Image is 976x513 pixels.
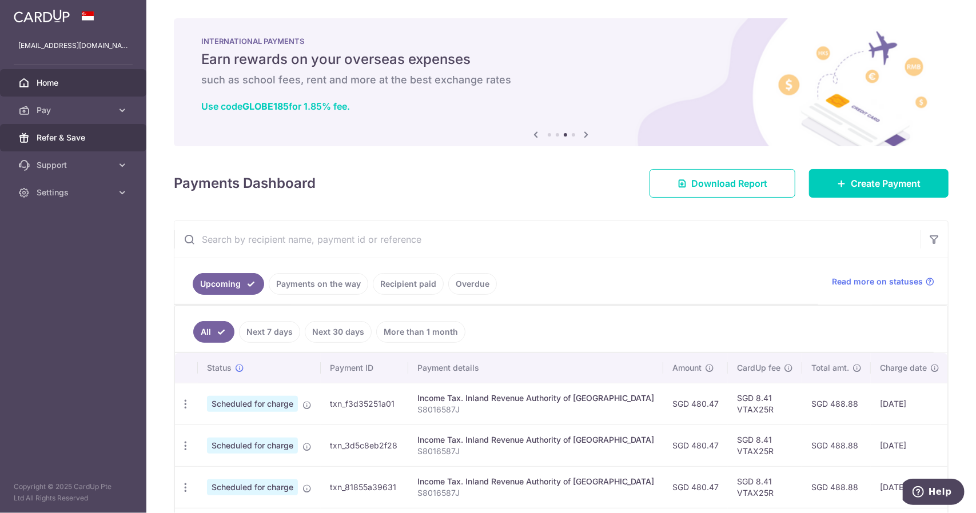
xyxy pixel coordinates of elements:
[417,446,654,457] p: S8016587J
[37,105,112,116] span: Pay
[663,466,728,508] td: SGD 480.47
[207,438,298,454] span: Scheduled for charge
[809,169,949,198] a: Create Payment
[174,221,921,258] input: Search by recipient name, payment id or reference
[871,383,949,424] td: [DATE]
[201,37,921,46] p: INTERNATIONAL PAYMENTS
[207,362,232,374] span: Status
[650,169,795,198] a: Download Report
[802,383,871,424] td: SGD 488.88
[321,424,408,466] td: txn_3d5c8eb2f28
[174,173,316,194] h4: Payments Dashboard
[663,424,728,466] td: SGD 480.47
[201,73,921,87] h6: such as school fees, rent and more at the best exchange rates
[663,383,728,424] td: SGD 480.47
[871,424,949,466] td: [DATE]
[802,466,871,508] td: SGD 488.88
[448,273,497,295] a: Overdue
[207,396,298,412] span: Scheduled for charge
[14,9,70,23] img: CardUp
[201,101,350,112] a: Use codeGLOBE185for 1.85% fee.
[691,177,767,190] span: Download Report
[672,362,702,374] span: Amount
[417,476,654,487] div: Income Tax. Inland Revenue Authority of [GEOGRAPHIC_DATA]
[242,101,289,112] b: GLOBE185
[18,40,128,51] p: [EMAIL_ADDRESS][DOMAIN_NAME]
[728,466,802,508] td: SGD 8.41 VTAX25R
[417,487,654,499] p: S8016587J
[305,321,372,343] a: Next 30 days
[832,276,923,287] span: Read more on statuses
[174,18,949,146] img: International Payment Banner
[37,159,112,171] span: Support
[417,392,654,404] div: Income Tax. Inland Revenue Authority of [GEOGRAPHIC_DATA]
[802,424,871,466] td: SGD 488.88
[37,77,112,89] span: Home
[239,321,300,343] a: Next 7 days
[408,353,663,383] th: Payment details
[811,362,849,374] span: Total amt.
[321,383,408,424] td: txn_f3d35251a01
[728,424,802,466] td: SGD 8.41 VTAX25R
[373,273,444,295] a: Recipient paid
[871,466,949,508] td: [DATE]
[376,321,465,343] a: More than 1 month
[193,273,264,295] a: Upcoming
[321,466,408,508] td: txn_81855a39631
[37,187,112,198] span: Settings
[207,479,298,495] span: Scheduled for charge
[880,362,927,374] span: Charge date
[269,273,368,295] a: Payments on the way
[417,404,654,415] p: S8016587J
[737,362,780,374] span: CardUp fee
[193,321,234,343] a: All
[417,434,654,446] div: Income Tax. Inland Revenue Authority of [GEOGRAPHIC_DATA]
[37,132,112,143] span: Refer & Save
[851,177,921,190] span: Create Payment
[903,479,965,507] iframe: Opens a widget where you can find more information
[832,276,934,287] a: Read more on statuses
[321,353,408,383] th: Payment ID
[201,50,921,69] h5: Earn rewards on your overseas expenses
[728,383,802,424] td: SGD 8.41 VTAX25R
